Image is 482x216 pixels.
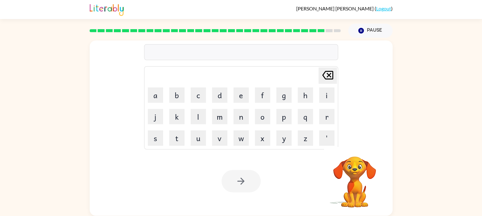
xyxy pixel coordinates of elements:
button: n [234,109,249,124]
button: v [212,130,227,146]
button: e [234,87,249,103]
button: p [276,109,292,124]
img: Literably [90,2,124,16]
div: ( ) [296,6,393,11]
span: [PERSON_NAME] [PERSON_NAME] [296,6,375,11]
button: x [255,130,270,146]
button: f [255,87,270,103]
button: t [169,130,185,146]
button: h [298,87,313,103]
button: z [298,130,313,146]
button: b [169,87,185,103]
button: o [255,109,270,124]
button: m [212,109,227,124]
button: ' [319,130,334,146]
button: g [276,87,292,103]
button: d [212,87,227,103]
button: c [191,87,206,103]
button: y [276,130,292,146]
button: q [298,109,313,124]
button: Pause [348,24,393,38]
button: s [148,130,163,146]
button: j [148,109,163,124]
button: r [319,109,334,124]
a: Logout [376,6,391,11]
video: Your browser must support playing .mp4 files to use Literably. Please try using another browser. [324,147,385,208]
button: k [169,109,185,124]
button: l [191,109,206,124]
button: w [234,130,249,146]
button: u [191,130,206,146]
button: i [319,87,334,103]
button: a [148,87,163,103]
